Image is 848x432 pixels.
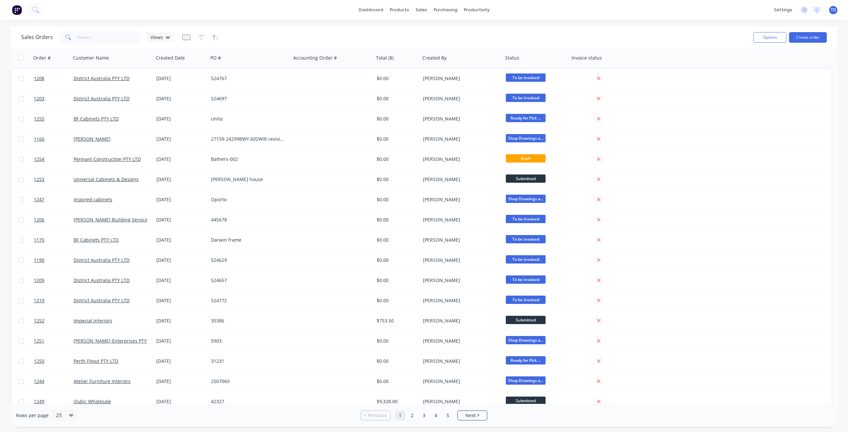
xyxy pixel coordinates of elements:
[211,398,285,405] div: 42327
[34,69,74,88] a: 1208
[211,378,285,385] div: 2507060
[34,169,74,189] a: 1253
[377,358,416,364] div: $0.00
[34,196,44,203] span: 1247
[506,356,546,364] span: Ready for Pick ...
[506,73,546,82] span: To be invoiced
[293,55,337,61] div: Accounting Order #
[377,95,416,102] div: $0.00
[74,257,130,263] a: District Australia PTY LTD
[395,410,405,420] a: Page 1 is your current page
[74,297,130,304] a: District Australia PTY LTD
[771,5,796,15] div: settings
[423,136,497,142] div: [PERSON_NAME]
[156,136,206,142] div: [DATE]
[506,134,546,142] span: Shop Drawings a...
[34,109,74,129] a: 1255
[73,55,109,61] div: Customer Name
[423,378,497,385] div: [PERSON_NAME]
[458,412,487,419] a: Next page
[407,410,417,420] a: Page 2
[34,392,74,411] a: 1249
[377,237,416,243] div: $0.00
[34,89,74,109] a: 1203
[412,5,431,15] div: sales
[506,336,546,344] span: Shop Drawings a...
[377,196,416,203] div: $0.00
[423,176,497,183] div: [PERSON_NAME]
[211,136,285,142] div: 27159-24299BWY.602WIR revision
[34,371,74,391] a: 1244
[355,5,387,15] a: dashboard
[156,398,206,405] div: [DATE]
[74,358,118,364] a: Perth Fitout PTY LTD
[34,75,44,82] span: 1208
[368,412,387,419] span: Previous
[34,216,44,223] span: 1206
[156,176,206,183] div: [DATE]
[34,149,74,169] a: 1254
[12,5,22,15] img: Factory
[465,412,476,419] span: Next
[506,255,546,264] span: To be invoiced
[506,215,546,223] span: To be invoiced
[74,237,119,243] a: BF Cabinets PTY LTD
[358,410,490,420] ul: Pagination
[211,196,285,203] div: Oporto
[506,94,546,102] span: To be invoiced
[34,398,44,405] span: 1249
[423,216,497,223] div: [PERSON_NAME]
[74,116,119,122] a: BF Cabinets PTY LTD
[16,412,49,419] span: Rows per page
[211,338,285,344] div: 5903
[156,338,206,344] div: [DATE]
[211,277,285,284] div: 524657
[211,216,285,223] div: 445678
[377,297,416,304] div: $0.00
[377,136,416,142] div: $0.00
[571,55,602,61] div: Invoice status
[34,291,74,311] a: 1210
[789,32,827,43] button: Create order
[377,338,416,344] div: $0.00
[377,156,416,163] div: $0.00
[423,116,497,122] div: [PERSON_NAME]
[34,257,44,264] span: 1190
[423,237,497,243] div: [PERSON_NAME]
[423,317,497,324] div: [PERSON_NAME]
[34,378,44,385] span: 1244
[156,378,206,385] div: [DATE]
[34,317,44,324] span: 1252
[156,116,206,122] div: [DATE]
[376,55,394,61] div: Total ($)
[211,297,285,304] div: 524772
[34,358,44,364] span: 1250
[423,398,497,405] div: [PERSON_NAME]
[210,55,221,61] div: PO #
[34,331,74,351] a: 1251
[74,176,139,182] a: Universal Cabinets & Designs
[156,95,206,102] div: [DATE]
[211,75,285,82] div: 524767
[506,296,546,304] span: To be invoiced
[506,174,546,183] span: Submitted
[34,129,74,149] a: 1166
[74,317,112,324] a: Imperial Interiors
[423,338,497,344] div: [PERSON_NAME]
[506,235,546,243] span: To be invoiced
[377,317,416,324] div: $753.50
[156,277,206,284] div: [DATE]
[211,95,285,102] div: 524697
[74,338,156,344] a: [PERSON_NAME] Enterprises PTY LTD
[387,5,412,15] div: products
[156,216,206,223] div: [DATE]
[34,190,74,210] a: 1247
[423,358,497,364] div: [PERSON_NAME]
[34,311,74,331] a: 1252
[34,95,44,102] span: 1203
[377,277,416,284] div: $0.00
[377,176,416,183] div: $0.00
[377,378,416,385] div: $0.00
[74,156,141,162] a: Pennant Construction PTY LTD
[156,317,206,324] div: [DATE]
